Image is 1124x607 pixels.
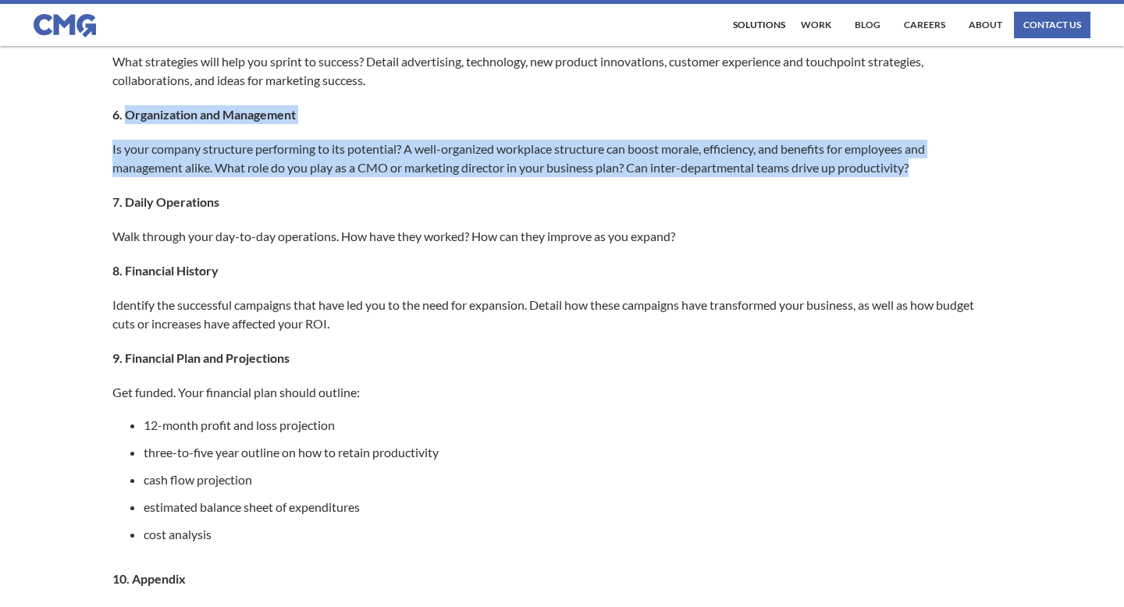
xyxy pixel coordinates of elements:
[112,107,296,122] strong: 6. Organization and Management
[965,12,1006,38] a: About
[1023,20,1081,30] div: contact us
[112,296,996,333] p: Identify the successful campaigns that have led you to the need for expansion. Detail how these c...
[112,194,219,209] strong: 7. Daily Operations
[34,14,96,37] img: CMG logo in blue.
[144,499,996,515] li: estimated balance sheet of expenditures
[112,263,219,278] strong: 8. Financial History
[733,20,785,30] div: Solutions
[797,12,835,38] a: work
[144,527,996,542] li: cost analysis
[112,350,290,365] strong: 9. Financial Plan and Projections
[112,140,996,177] p: Is your company structure performing to its potential? A well-organized workplace structure can b...
[851,12,884,38] a: Blog
[112,227,996,246] p: Walk through your day-to-day operations. How have they worked? How can they improve as you expand?
[144,417,996,433] li: 12-month profit and loss projection
[144,445,996,460] li: three-to-five year outline on how to retain productivity
[112,383,996,402] p: Get funded. Your financial plan should outline:
[112,52,996,90] p: What strategies will help you sprint to success? Detail advertising, technology, new product inno...
[900,12,949,38] a: Careers
[144,472,996,488] li: cash flow projection
[112,571,186,586] strong: 10. Appendix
